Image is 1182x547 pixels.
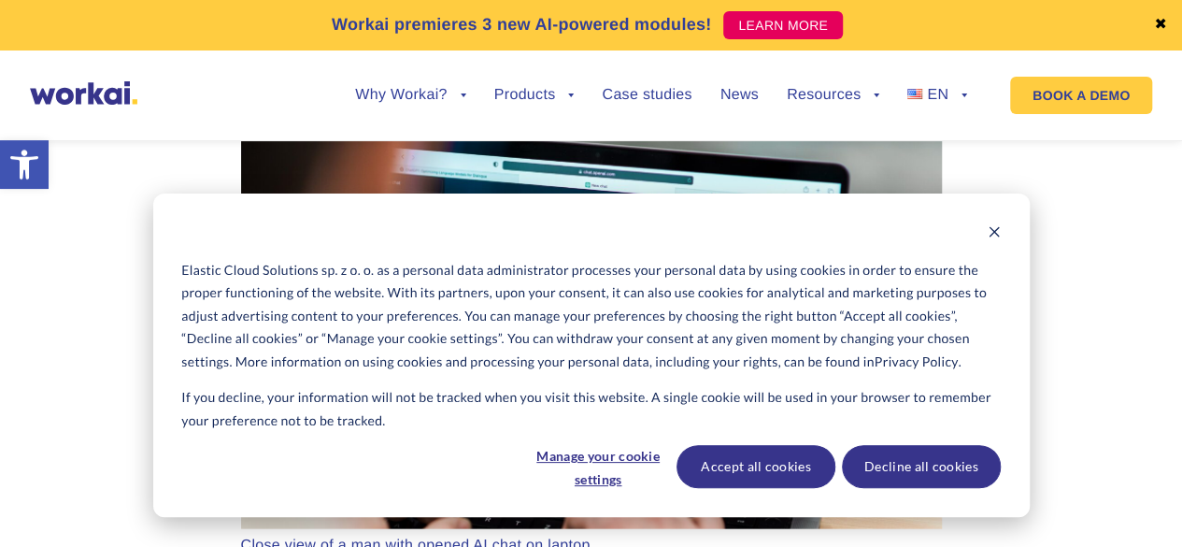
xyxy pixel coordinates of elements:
[927,87,948,103] span: EN
[602,88,691,103] a: Case studies
[153,194,1030,517] div: Cookie banner
[720,88,759,103] a: News
[9,386,514,538] iframe: Popup CTA
[988,223,1001,246] button: Dismiss cookie banner
[842,445,1001,488] button: Decline all cookies
[1154,18,1167,33] a: ✖
[787,88,879,103] a: Resources
[526,445,670,488] button: Manage your cookie settings
[494,88,575,103] a: Products
[181,259,1000,374] p: Elastic Cloud Solutions sp. z o. o. as a personal data administrator processes your personal data...
[875,351,959,374] a: Privacy Policy
[355,88,465,103] a: Why Workai?
[181,386,1000,432] p: If you decline, your information will not be tracked when you visit this website. A single cookie...
[1010,77,1152,114] a: BOOK A DEMO
[676,445,835,488] button: Accept all cookies
[907,88,967,103] a: EN
[332,12,712,37] p: Workai premieres 3 new AI-powered modules!
[723,11,843,39] a: LEARN MORE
